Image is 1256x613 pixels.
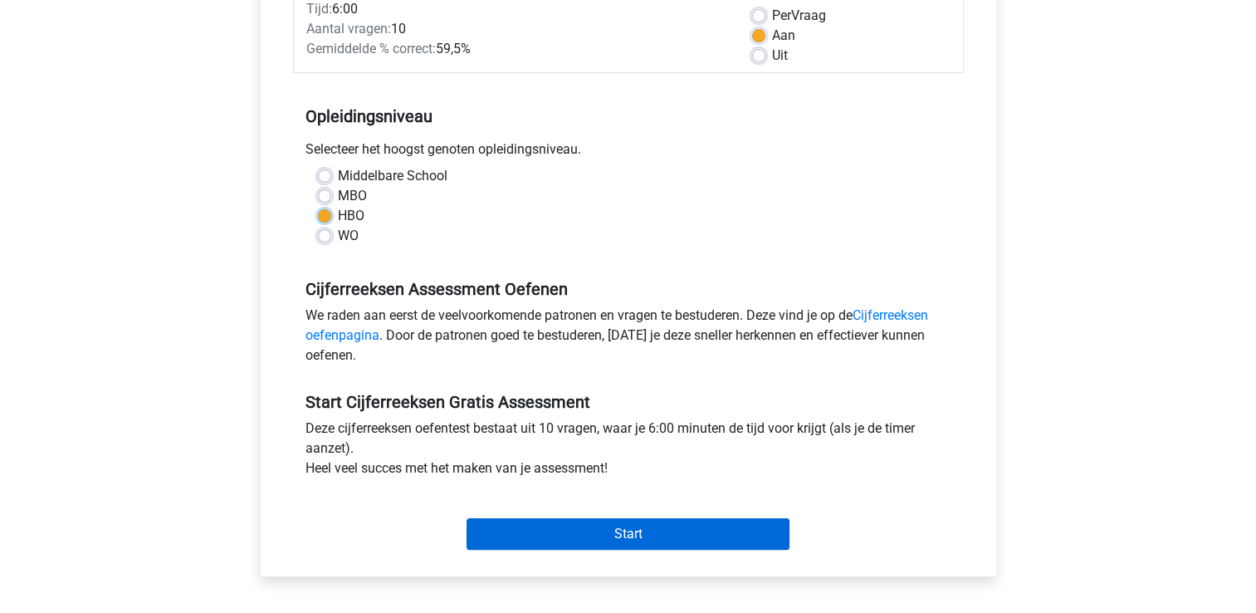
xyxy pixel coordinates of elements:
[772,6,826,26] label: Vraag
[305,100,951,133] h5: Opleidingsniveau
[772,7,791,23] span: Per
[305,279,951,299] h5: Cijferreeksen Assessment Oefenen
[338,186,367,206] label: MBO
[293,306,964,372] div: We raden aan eerst de veelvoorkomende patronen en vragen te bestuderen. Deze vind je op de . Door...
[772,26,795,46] label: Aan
[305,392,951,412] h5: Start Cijferreeksen Gratis Assessment
[294,39,740,59] div: 59,5%
[306,21,391,37] span: Aantal vragen:
[772,46,788,66] label: Uit
[293,419,964,485] div: Deze cijferreeksen oefentest bestaat uit 10 vragen, waar je 6:00 minuten de tijd voor krijgt (als...
[467,518,789,550] input: Start
[338,206,364,226] label: HBO
[306,1,332,17] span: Tijd:
[294,19,740,39] div: 10
[338,166,447,186] label: Middelbare School
[293,140,964,166] div: Selecteer het hoogst genoten opleidingsniveau.
[338,226,359,246] label: WO
[306,41,436,56] span: Gemiddelde % correct:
